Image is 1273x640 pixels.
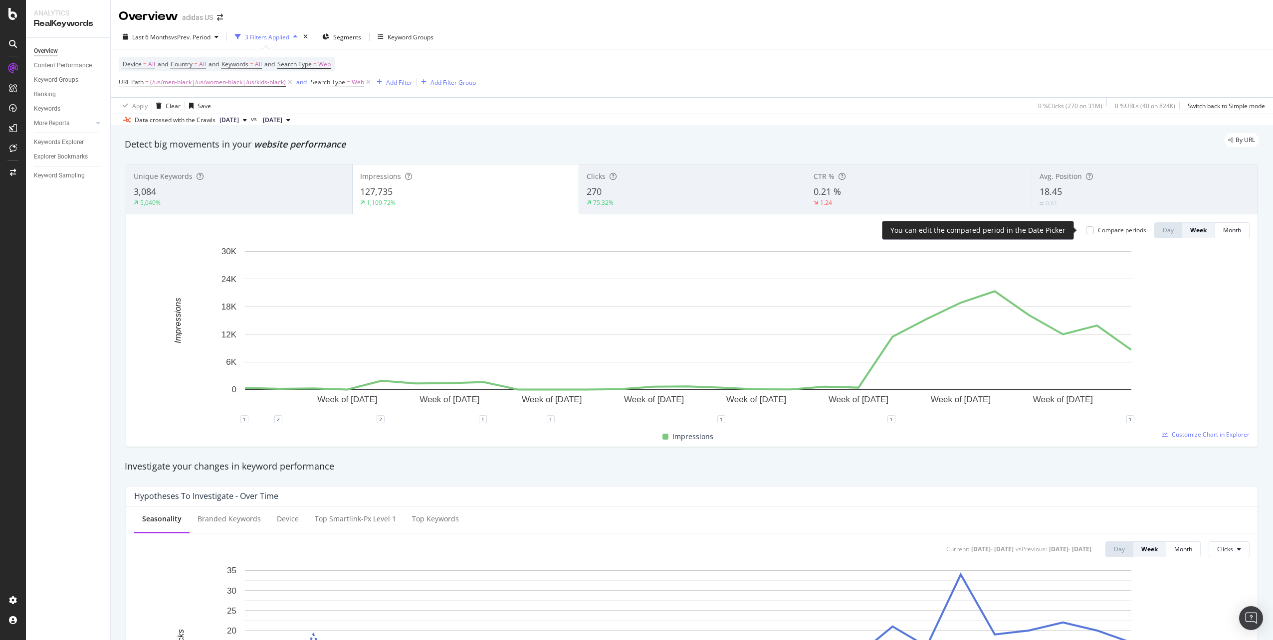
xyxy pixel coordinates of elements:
text: Week of [DATE] [624,395,684,404]
button: [DATE] [259,114,294,126]
span: Avg. Position [1040,171,1082,181]
span: vs Prev. Period [171,33,211,41]
a: Keyword Groups [34,75,103,85]
div: adidas US [182,12,213,22]
text: 24K [221,275,237,284]
span: Clicks [1217,545,1233,553]
div: Day [1163,226,1174,234]
div: [DATE] - [DATE] [971,545,1014,553]
text: 25 [227,606,236,615]
span: Clicks [587,171,606,181]
button: Add Filter [373,76,413,88]
div: You can edit the compared period in the Date Picker [890,225,1065,235]
div: Ranking [34,89,56,100]
svg: A chart. [134,246,1242,419]
div: Top smartlink-px Level 1 [315,514,396,524]
span: Segments [333,33,361,41]
button: Day [1154,222,1182,238]
div: 5,040% [140,198,161,207]
div: Device [277,514,299,524]
div: Keyword Groups [34,75,78,85]
span: CTR % [814,171,835,181]
span: Impressions [672,431,713,443]
button: Save [185,98,211,114]
div: Investigate your changes in keyword performance [125,460,1259,473]
span: Keywords [221,60,248,68]
button: Month [1166,541,1201,557]
div: 0 % Clicks ( 270 on 31M ) [1038,102,1102,110]
span: All [255,57,262,71]
img: Equal [1040,202,1044,205]
div: 1 [887,415,895,423]
span: Web [352,75,364,89]
div: Analytics [34,8,102,18]
a: Customize Chart in Explorer [1162,430,1250,439]
span: Country [171,60,193,68]
text: 30 [227,586,236,595]
button: Week [1182,222,1215,238]
span: = [347,78,350,86]
span: vs [251,115,259,124]
a: Overview [34,46,103,56]
a: Ranking [34,89,103,100]
div: [DATE] - [DATE] [1049,545,1091,553]
button: Week [1133,541,1166,557]
div: times [301,32,310,42]
span: Unique Keywords [134,171,193,181]
text: Impressions [173,298,183,343]
div: Overview [34,46,58,56]
text: 30K [221,247,237,256]
div: legacy label [1224,133,1259,147]
div: Data crossed with the Crawls [135,116,215,125]
span: All [199,57,206,71]
text: Week of [DATE] [829,395,888,404]
div: 1 [717,415,725,423]
div: Seasonality [142,514,182,524]
span: = [313,60,317,68]
span: 2025 Mar. 25th [263,116,282,125]
div: 1 [479,415,487,423]
div: 75.32% [593,198,614,207]
div: Keyword Groups [388,33,433,41]
text: Week of [DATE] [1033,395,1093,404]
div: Day [1114,545,1125,553]
div: 1 [240,415,248,423]
div: vs Previous : [1016,545,1047,553]
span: 18.45 [1040,185,1062,197]
div: Clear [166,102,181,110]
div: Week [1141,545,1158,553]
div: Branded Keywords [198,514,261,524]
text: Week of [DATE] [317,395,377,404]
div: Week [1190,226,1207,234]
span: 127,735 [360,185,393,197]
span: 2025 Oct. 1st [219,116,239,125]
a: Keywords Explorer [34,137,103,148]
div: Compare periods [1098,226,1146,234]
div: 1 [547,415,555,423]
button: 3 Filters Applied [231,29,301,45]
button: Apply [119,98,148,114]
span: 270 [587,185,602,197]
div: and [296,78,307,86]
span: Search Type [311,78,345,86]
button: Clicks [1209,541,1250,557]
div: Apply [132,102,148,110]
span: URL Path [119,78,144,86]
span: All [148,57,155,71]
span: By URL [1236,137,1255,143]
span: Impressions [360,171,401,181]
text: 12K [221,330,237,339]
div: Add Filter [386,78,413,87]
div: Open Intercom Messenger [1239,606,1263,630]
button: [DATE] [215,114,251,126]
div: 1 [1126,415,1134,423]
div: More Reports [34,118,69,129]
div: 0 % URLs ( 40 on 824K ) [1115,102,1175,110]
a: Content Performance [34,60,103,71]
span: = [250,60,253,68]
span: 0.21 % [814,185,841,197]
div: Hypotheses to Investigate - Over Time [134,491,278,501]
text: 6K [226,357,236,367]
div: Explorer Bookmarks [34,152,88,162]
text: Week of [DATE] [726,395,786,404]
